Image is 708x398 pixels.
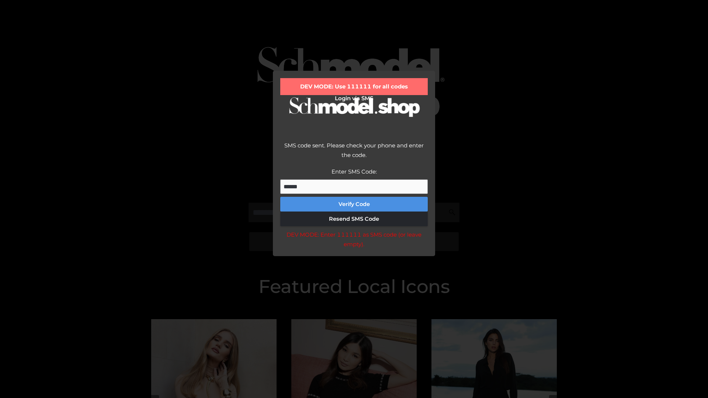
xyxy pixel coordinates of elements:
[280,212,428,226] button: Resend SMS Code
[332,168,377,175] label: Enter SMS Code:
[280,230,428,249] div: DEV MODE: Enter 111111 as SMS code (or leave empty).
[280,78,428,95] div: DEV MODE: Use 111111 for all codes
[280,197,428,212] button: Verify Code
[280,141,428,167] div: SMS code sent. Please check your phone and enter the code.
[280,95,428,102] h2: Login via SMS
